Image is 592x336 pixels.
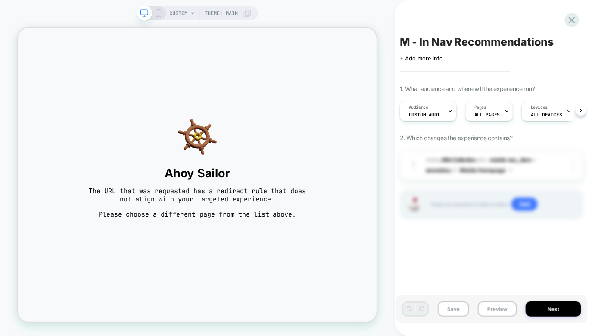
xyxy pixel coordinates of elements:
[409,112,443,118] span: Custom Audience
[438,301,469,317] button: Save
[531,104,548,110] span: Devices
[400,134,512,141] span: 2. Which changes the experience contains?
[88,185,390,204] span: Ahoy Sailor
[400,85,535,92] span: 1. What audience and where will the experience run?
[205,6,238,20] span: Theme: MAIN
[531,112,562,118] span: ALL DEVICES
[442,157,476,163] b: Mini Collection
[573,160,574,170] img: close
[409,157,418,173] div: 1
[477,157,487,163] span: AFTER
[511,198,538,211] span: Add
[478,301,517,317] button: Preview
[426,157,476,163] span: Adding
[460,165,512,176] button: Mobile Homepage
[170,6,188,20] span: CUSTOM
[452,165,457,175] span: on
[509,169,512,171] img: down arrow
[400,35,554,48] span: M - In Nav Recommendations
[88,212,390,235] span: The URL that was requested has a redirect rule that does not align with your targeted experience.
[431,198,574,211] span: Hover on a section in order to edit or
[88,243,390,254] span: Please choose a different page from the list above.
[526,301,581,317] button: Next
[474,112,500,118] span: ALL PAGES
[88,120,390,172] img: navigation helm
[400,55,443,62] span: + Add more info
[409,104,428,110] span: Audience
[405,198,422,211] img: Joystick
[474,104,486,110] span: Pages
